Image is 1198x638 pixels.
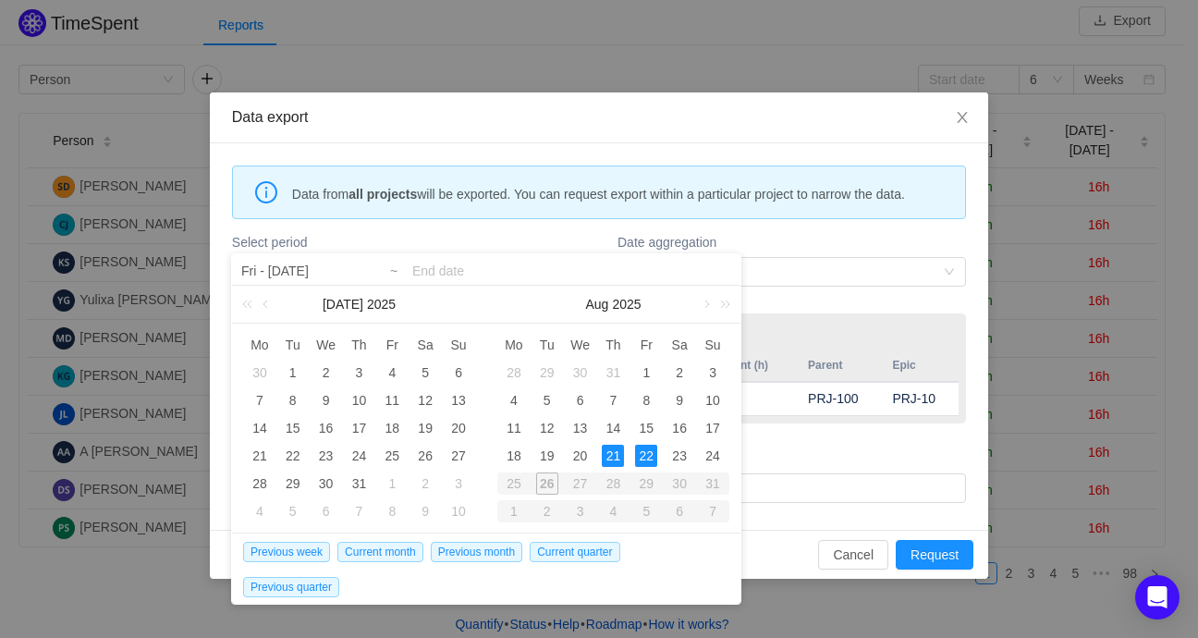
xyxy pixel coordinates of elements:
[702,362,724,384] div: 3
[531,414,564,442] td: August 12, 2025
[238,286,263,323] a: Last year (Control + left)
[597,472,630,495] div: 28
[282,472,304,495] div: 29
[597,386,630,414] td: August 7, 2025
[799,382,883,416] td: PRJ-100
[663,337,696,353] span: Sa
[630,470,663,497] td: August 29, 2025
[381,362,403,384] div: 4
[282,445,304,467] div: 22
[409,442,442,470] td: July 26, 2025
[315,362,337,384] div: 2
[276,359,310,386] td: July 1, 2025
[343,414,376,442] td: July 17, 2025
[497,386,531,414] td: August 4, 2025
[249,417,271,439] div: 14
[365,286,397,323] a: 2025
[635,417,657,439] div: 15
[409,331,442,359] th: Sat
[583,286,610,323] a: Aug
[343,337,376,353] span: Th
[531,331,564,359] th: Tue
[409,337,442,353] span: Sa
[276,331,310,359] th: Tue
[497,414,531,442] td: August 11, 2025
[243,414,276,442] td: July 14, 2025
[310,331,343,359] th: Wed
[944,266,955,279] i: icon: down
[375,359,409,386] td: July 4, 2025
[696,497,729,525] td: September 7, 2025
[442,414,475,442] td: July 20, 2025
[597,359,630,386] td: July 31, 2025
[241,260,477,282] input: Start date
[348,417,370,439] div: 17
[536,362,558,384] div: 29
[348,472,370,495] div: 31
[564,497,597,525] td: September 3, 2025
[232,233,599,252] label: Select period
[497,442,531,470] td: August 18, 2025
[292,184,951,204] span: Data from will be exported. You can request export within a particular project to narrow the data.
[414,500,436,522] div: 9
[381,472,403,495] div: 1
[276,497,310,525] td: August 5, 2025
[243,542,330,562] span: Previous week
[243,331,276,359] th: Mon
[315,389,337,411] div: 9
[442,470,475,497] td: August 3, 2025
[243,337,276,353] span: Mo
[249,500,271,522] div: 4
[375,331,409,359] th: Fri
[564,331,597,359] th: Wed
[497,337,531,353] span: Mo
[310,442,343,470] td: July 23, 2025
[282,417,304,439] div: 15
[381,445,403,467] div: 25
[348,362,370,384] div: 3
[610,286,642,323] a: 2025
[630,500,663,522] div: 5
[799,350,883,382] th: Parent
[696,470,729,497] td: August 31, 2025
[409,359,442,386] td: July 5, 2025
[497,359,531,386] td: July 28, 2025
[883,350,959,382] th: Epic
[243,386,276,414] td: July 7, 2025
[663,472,696,495] div: 30
[431,542,522,562] span: Previous month
[569,389,592,411] div: 6
[442,442,475,470] td: July 27, 2025
[414,445,436,467] div: 26
[375,337,409,353] span: Fr
[696,472,729,495] div: 31
[564,359,597,386] td: July 30, 2025
[630,472,663,495] div: 29
[630,442,663,470] td: August 22, 2025
[597,337,630,353] span: Th
[276,386,310,414] td: July 8, 2025
[531,472,564,495] div: 26
[375,414,409,442] td: July 18, 2025
[310,337,343,353] span: We
[696,331,729,359] th: Sun
[243,442,276,470] td: July 21, 2025
[243,497,276,525] td: August 4, 2025
[531,359,564,386] td: July 29, 2025
[249,445,271,467] div: 21
[697,286,714,323] a: Next month (PageDown)
[348,389,370,411] div: 10
[409,414,442,442] td: July 19, 2025
[702,389,724,411] div: 10
[597,442,630,470] td: August 21, 2025
[343,442,376,470] td: July 24, 2025
[375,470,409,497] td: August 1, 2025
[710,286,734,323] a: Next year (Control + right)
[668,445,691,467] div: 23
[569,362,592,384] div: 30
[348,500,370,522] div: 7
[447,445,470,467] div: 27
[503,389,525,411] div: 4
[503,417,525,439] div: 11
[442,337,475,353] span: Su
